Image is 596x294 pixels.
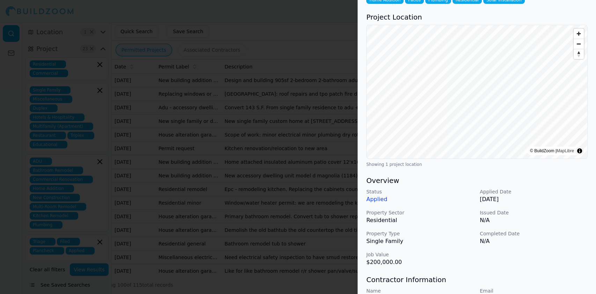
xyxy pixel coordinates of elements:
div: © BuildZoom | [530,147,574,154]
p: $200,000.00 [366,258,474,266]
p: Job Value [366,251,474,258]
p: Property Type [366,230,474,237]
p: Single Family [366,237,474,245]
h3: Overview [366,176,588,185]
p: N/A [480,216,588,225]
h3: Project Location [366,12,588,22]
p: Property Sector [366,209,474,216]
p: Applied [366,195,474,204]
a: MapLibre [557,148,574,153]
h3: Contractor Information [366,275,588,285]
summary: Toggle attribution [575,147,584,155]
canvas: Map [367,25,587,159]
p: Residential [366,216,474,225]
button: Zoom out [574,39,584,49]
p: [DATE] [480,195,588,204]
button: Zoom in [574,29,584,39]
p: N/A [480,237,588,245]
div: Showing 1 project location [366,162,588,167]
p: Issued Date [480,209,588,216]
p: Completed Date [480,230,588,237]
p: Applied Date [480,188,588,195]
p: Status [366,188,474,195]
button: Reset bearing to north [574,49,584,59]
